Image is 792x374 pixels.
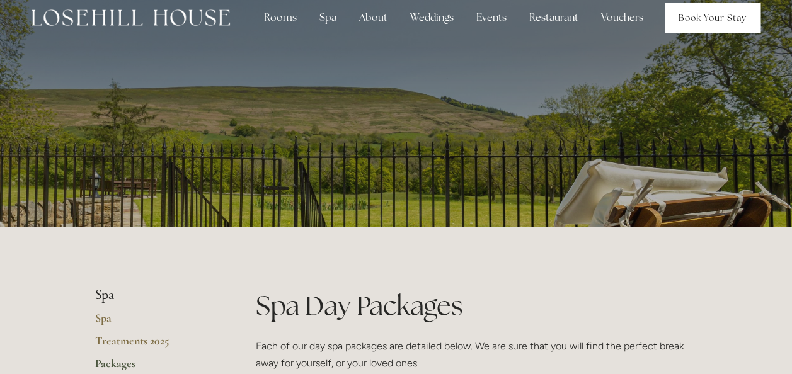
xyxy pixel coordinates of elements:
[254,5,307,30] div: Rooms
[95,334,215,356] a: Treatments 2025
[95,311,215,334] a: Spa
[591,5,653,30] a: Vouchers
[665,3,760,33] a: Book Your Stay
[309,5,347,30] div: Spa
[256,337,697,371] p: Each of our day spa packages are detailed below. We are sure that you will find the perfect break...
[32,9,230,26] img: Losehill House
[95,287,215,303] li: Spa
[256,287,697,324] h1: Spa Day Packages
[519,5,588,30] div: Restaurant
[349,5,398,30] div: About
[466,5,517,30] div: Events
[400,5,464,30] div: Weddings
